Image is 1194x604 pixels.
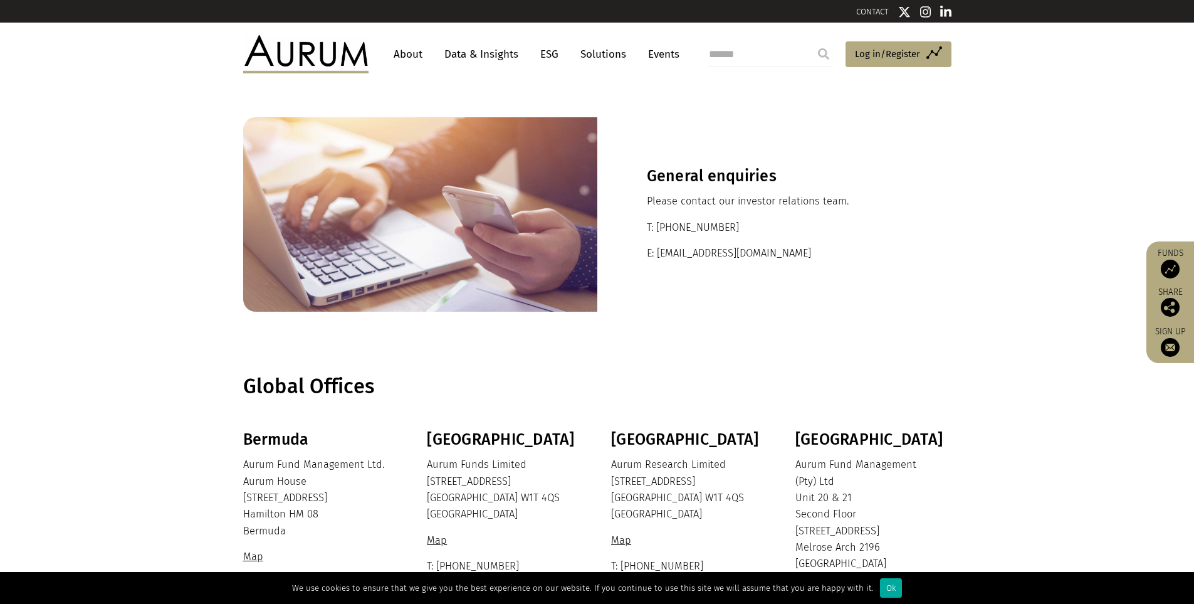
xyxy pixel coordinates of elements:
[940,6,951,18] img: Linkedin icon
[243,430,396,449] h3: Bermuda
[1153,326,1188,357] a: Sign up
[647,220,902,236] p: T: [PHONE_NUMBER]
[427,457,580,523] p: Aurum Funds Limited [STREET_ADDRESS] [GEOGRAPHIC_DATA] W1T 4QS [GEOGRAPHIC_DATA]
[795,457,948,573] p: Aurum Fund Management (Pty) Ltd Unit 20 & 21 Second Floor [STREET_ADDRESS] Melrose Arch 2196 [GEO...
[647,167,902,186] h3: General enquiries
[611,534,634,546] a: Map
[642,43,679,66] a: Events
[438,43,525,66] a: Data & Insights
[1161,298,1180,317] img: Share this post
[611,457,764,523] p: Aurum Research Limited [STREET_ADDRESS] [GEOGRAPHIC_DATA] W1T 4QS [GEOGRAPHIC_DATA]
[427,430,580,449] h3: [GEOGRAPHIC_DATA]
[243,35,369,73] img: Aurum
[1153,288,1188,317] div: Share
[898,6,911,18] img: Twitter icon
[387,43,429,66] a: About
[1153,248,1188,278] a: Funds
[856,7,889,16] a: CONTACT
[427,534,450,546] a: Map
[647,245,902,262] p: E: [EMAIL_ADDRESS][DOMAIN_NAME]
[1161,338,1180,357] img: Sign up to our newsletter
[611,430,764,449] h3: [GEOGRAPHIC_DATA]
[920,6,931,18] img: Instagram icon
[811,41,836,66] input: Submit
[243,374,948,399] h1: Global Offices
[1161,260,1180,278] img: Access Funds
[795,430,948,449] h3: [GEOGRAPHIC_DATA]
[243,551,266,563] a: Map
[574,43,632,66] a: Solutions
[855,46,920,61] span: Log in/Register
[846,41,951,68] a: Log in/Register
[534,43,565,66] a: ESG
[647,193,902,209] p: Please contact our investor relations team.
[243,457,396,539] p: Aurum Fund Management Ltd. Aurum House [STREET_ADDRESS] Hamilton HM 08 Bermuda
[880,578,902,598] div: Ok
